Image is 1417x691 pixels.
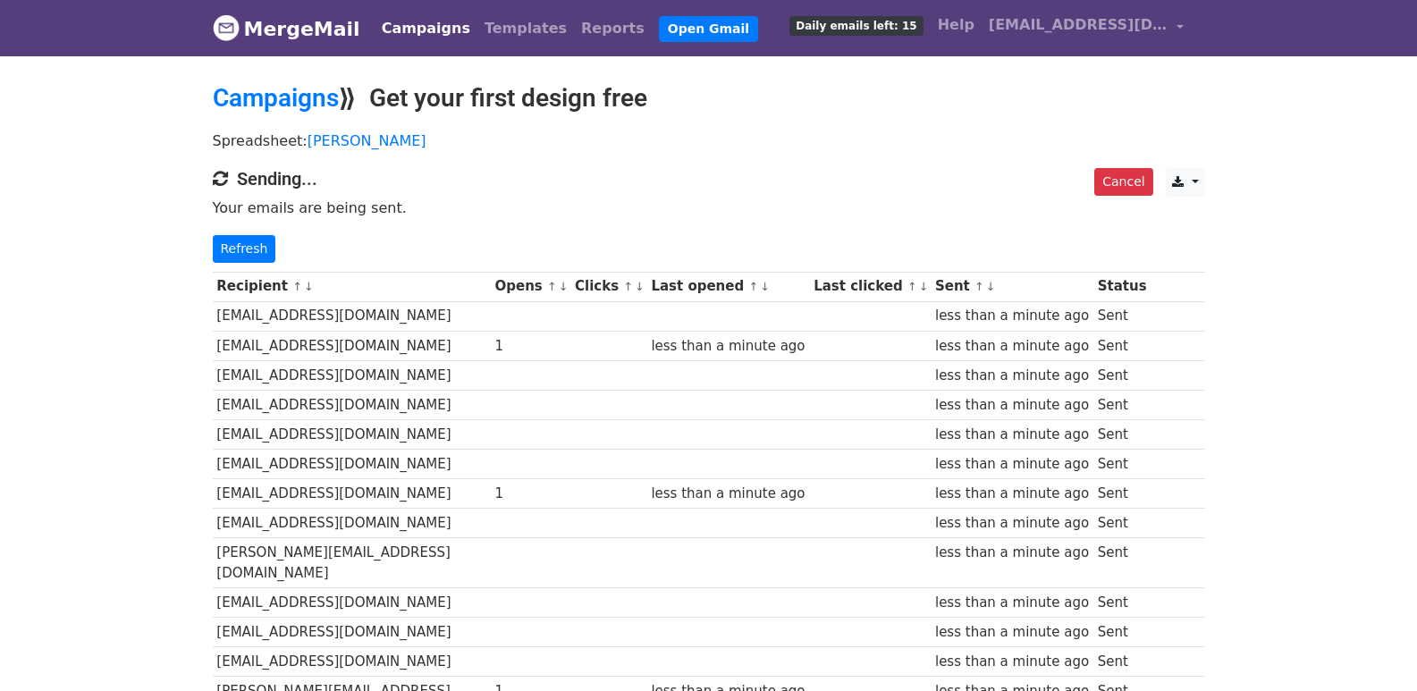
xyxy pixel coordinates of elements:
div: less than a minute ago [651,484,805,504]
td: Sent [1093,450,1151,479]
div: 1 [494,484,566,504]
h2: ⟫ Get your first design free [213,83,1205,114]
div: less than a minute ago [935,543,1089,563]
a: ↑ [748,280,758,293]
a: ↑ [292,280,302,293]
th: Opens [491,272,571,301]
td: Sent [1093,390,1151,419]
a: [EMAIL_ADDRESS][DOMAIN_NAME] [982,7,1191,49]
td: Sent [1093,588,1151,618]
td: [EMAIL_ADDRESS][DOMAIN_NAME] [213,647,491,677]
a: MergeMail [213,10,360,47]
th: Status [1093,272,1151,301]
div: less than a minute ago [935,484,1089,504]
a: Refresh [213,235,276,263]
td: [EMAIL_ADDRESS][DOMAIN_NAME] [213,509,491,538]
td: [EMAIL_ADDRESS][DOMAIN_NAME] [213,301,491,331]
a: Campaigns [213,83,339,113]
a: Daily emails left: 15 [782,7,930,43]
td: [EMAIL_ADDRESS][DOMAIN_NAME] [213,420,491,450]
a: Cancel [1094,168,1152,196]
div: less than a minute ago [651,336,805,357]
td: Sent [1093,331,1151,360]
img: MergeMail logo [213,14,240,41]
a: Help [931,7,982,43]
div: less than a minute ago [935,622,1089,643]
a: ↑ [623,280,633,293]
a: ↓ [986,280,996,293]
th: Last clicked [809,272,931,301]
div: 1 [494,336,566,357]
a: ↑ [974,280,984,293]
td: [PERSON_NAME][EMAIL_ADDRESS][DOMAIN_NAME] [213,538,491,588]
td: [EMAIL_ADDRESS][DOMAIN_NAME] [213,331,491,360]
a: ↓ [919,280,929,293]
td: Sent [1093,647,1151,677]
div: less than a minute ago [935,513,1089,534]
a: ↓ [760,280,770,293]
th: Last opened [647,272,810,301]
a: Open Gmail [659,16,758,42]
td: Sent [1093,479,1151,509]
div: less than a minute ago [935,454,1089,475]
td: [EMAIL_ADDRESS][DOMAIN_NAME] [213,450,491,479]
a: ↑ [547,280,557,293]
div: less than a minute ago [935,366,1089,386]
td: [EMAIL_ADDRESS][DOMAIN_NAME] [213,588,491,618]
th: Sent [931,272,1093,301]
a: Campaigns [375,11,477,46]
td: [EMAIL_ADDRESS][DOMAIN_NAME] [213,618,491,647]
a: Templates [477,11,574,46]
a: ↓ [635,280,645,293]
td: [EMAIL_ADDRESS][DOMAIN_NAME] [213,360,491,390]
a: [PERSON_NAME] [308,132,426,149]
div: less than a minute ago [935,336,1089,357]
a: ↓ [559,280,569,293]
span: [EMAIL_ADDRESS][DOMAIN_NAME] [989,14,1168,36]
td: Sent [1093,538,1151,588]
div: less than a minute ago [935,395,1089,416]
div: less than a minute ago [935,306,1089,326]
td: Sent [1093,301,1151,331]
td: Sent [1093,618,1151,647]
a: ↑ [907,280,917,293]
td: [EMAIL_ADDRESS][DOMAIN_NAME] [213,390,491,419]
th: Recipient [213,272,491,301]
p: Your emails are being sent. [213,198,1205,217]
a: Reports [574,11,652,46]
td: Sent [1093,509,1151,538]
th: Clicks [570,272,646,301]
h4: Sending... [213,168,1205,190]
div: less than a minute ago [935,593,1089,613]
div: less than a minute ago [935,652,1089,672]
p: Spreadsheet: [213,131,1205,150]
td: Sent [1093,420,1151,450]
a: ↓ [304,280,314,293]
td: [EMAIL_ADDRESS][DOMAIN_NAME] [213,479,491,509]
span: Daily emails left: 15 [789,16,923,36]
td: Sent [1093,360,1151,390]
div: less than a minute ago [935,425,1089,445]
